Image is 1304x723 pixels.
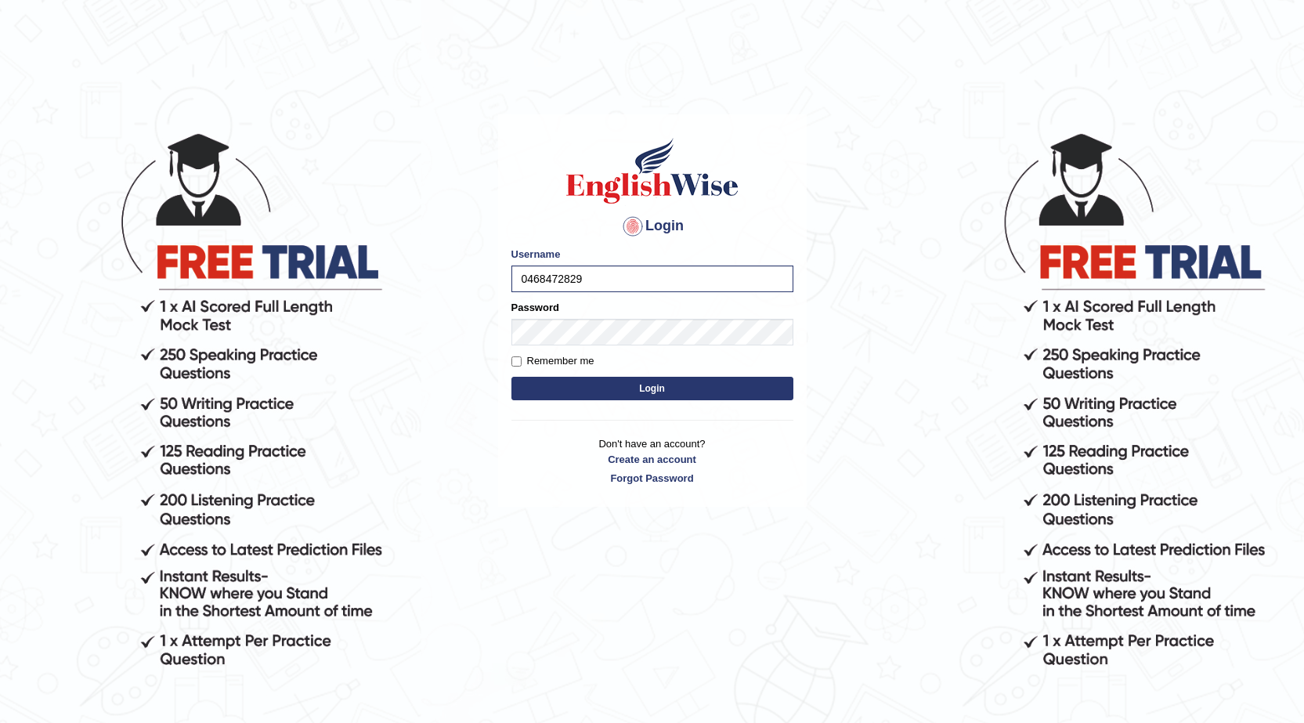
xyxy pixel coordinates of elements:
[511,300,559,315] label: Password
[563,136,742,206] img: Logo of English Wise sign in for intelligent practice with AI
[511,214,793,239] h4: Login
[511,436,793,485] p: Don't have an account?
[511,356,522,367] input: Remember me
[511,471,793,486] a: Forgot Password
[511,247,561,262] label: Username
[511,377,793,400] button: Login
[511,353,594,369] label: Remember me
[511,452,793,467] a: Create an account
